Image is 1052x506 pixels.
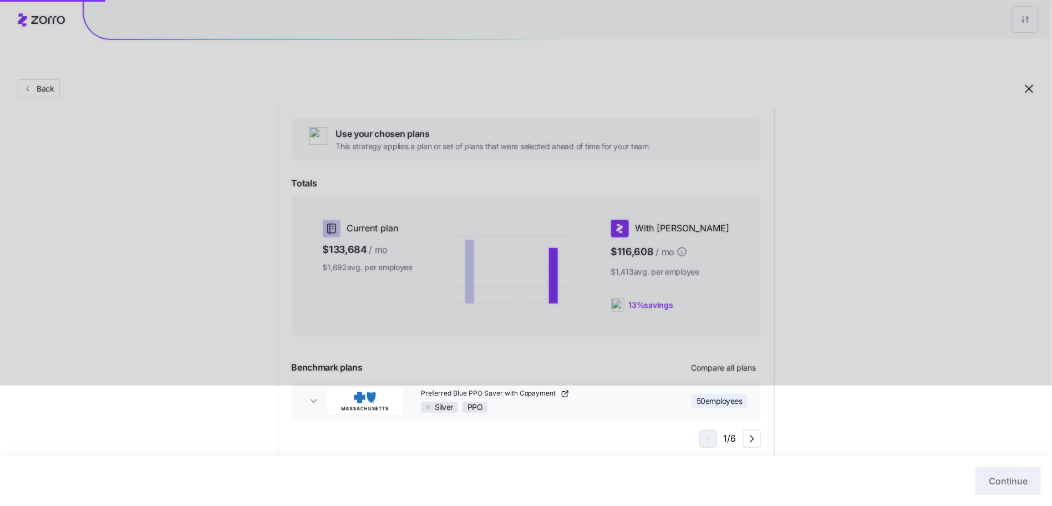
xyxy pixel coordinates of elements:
span: Silver [435,402,453,412]
span: Continue [989,474,1028,488]
div: 1 / 6 [699,430,761,448]
button: BlueCross BlueShield of MassachusettsPreferred Blue PPO Saver with CopaymentSilverPPO50employees [292,381,761,421]
span: PPO [467,402,483,412]
button: Continue [975,467,1041,495]
span: 50 employees [697,396,743,407]
img: BlueCross BlueShield of Massachusetts [327,388,403,414]
a: Preferred Blue PPO Saver with Copayment [421,389,660,398]
span: Preferred Blue PPO Saver with Copayment [421,389,558,398]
